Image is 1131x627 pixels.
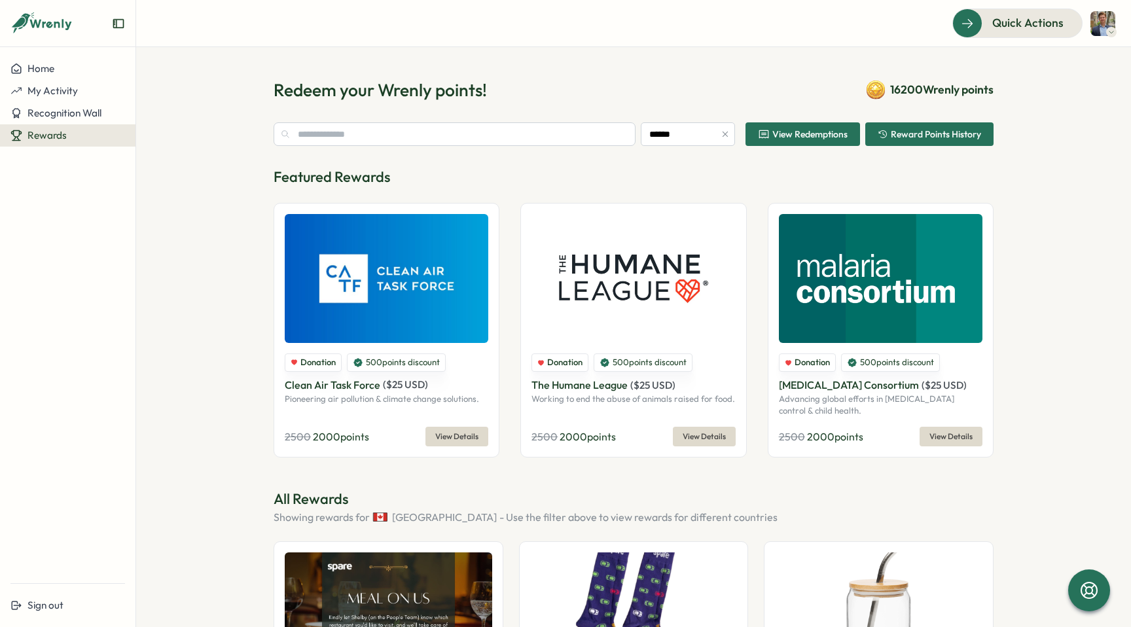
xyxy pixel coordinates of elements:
img: The Humane League [531,214,735,343]
span: My Activity [27,84,78,97]
span: View Details [929,427,973,446]
span: ( $ 25 USD ) [383,378,428,391]
p: [MEDICAL_DATA] Consortium [779,377,919,393]
span: ( $ 25 USD ) [630,379,675,391]
span: Rewards [27,129,67,141]
span: View Redemptions [772,130,848,139]
p: Advancing global efforts in [MEDICAL_DATA] control & child health. [779,393,982,416]
span: 2500 [531,430,558,443]
span: Donation [795,357,830,368]
span: - Use the filter above to view rewards for different countries [499,509,778,526]
span: Sign out [27,599,63,611]
button: View Details [425,427,488,446]
span: Home [27,62,54,75]
div: 500 points discount [594,353,692,372]
img: Clean Air Task Force [285,214,488,343]
div: 500 points discount [841,353,940,372]
img: Oskar Dunklee [1090,11,1115,36]
p: The Humane League [531,377,628,393]
h1: Redeem your Wrenly points! [274,79,487,101]
span: 2000 points [807,430,863,443]
button: View Details [673,427,736,446]
span: 2000 points [313,430,369,443]
img: Malaria Consortium [779,214,982,343]
span: 2500 [779,430,805,443]
div: 500 points discount [347,353,446,372]
button: View Redemptions [745,122,860,146]
span: 2000 points [560,430,616,443]
span: View Details [683,427,726,446]
span: View Details [435,427,478,446]
span: ( $ 25 USD ) [922,379,967,391]
span: Quick Actions [992,14,1064,31]
span: Showing rewards for [274,509,370,526]
button: Expand sidebar [112,17,125,30]
p: Featured Rewards [274,167,994,187]
span: Recognition Wall [27,107,101,119]
img: Canada [372,509,388,525]
p: Working to end the abuse of animals raised for food. [531,393,735,405]
p: Clean Air Task Force [285,377,380,393]
span: 2500 [285,430,311,443]
span: Donation [547,357,583,368]
button: View Details [920,427,982,446]
span: Donation [300,357,336,368]
button: Reward Points History [865,122,994,146]
button: Quick Actions [952,9,1083,37]
span: 16200 Wrenly points [890,81,994,98]
span: Reward Points History [891,130,981,139]
span: [GEOGRAPHIC_DATA] [392,509,497,526]
p: All Rewards [274,489,994,509]
p: Pioneering air pollution & climate change solutions. [285,393,488,405]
